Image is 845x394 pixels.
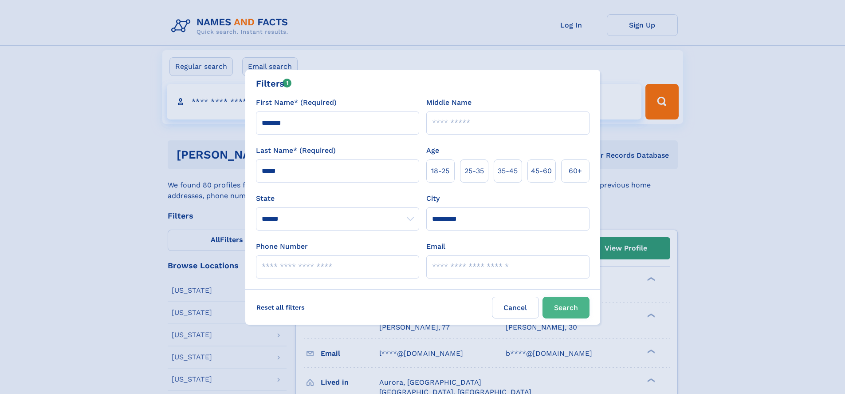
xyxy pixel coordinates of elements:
[256,241,308,252] label: Phone Number
[256,145,336,156] label: Last Name* (Required)
[569,166,582,176] span: 60+
[531,166,552,176] span: 45‑60
[498,166,518,176] span: 35‑45
[542,297,590,318] button: Search
[426,145,439,156] label: Age
[426,97,472,108] label: Middle Name
[256,97,337,108] label: First Name* (Required)
[426,241,445,252] label: Email
[251,297,310,318] label: Reset all filters
[256,77,292,90] div: Filters
[464,166,484,176] span: 25‑35
[492,297,539,318] label: Cancel
[431,166,449,176] span: 18‑25
[256,193,419,204] label: State
[426,193,440,204] label: City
